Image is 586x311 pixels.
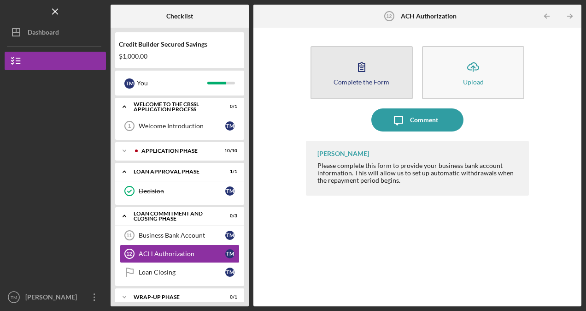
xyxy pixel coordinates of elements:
[5,288,106,306] button: TM[PERSON_NAME]
[334,78,389,85] div: Complete the Form
[124,78,135,89] div: T M
[463,78,484,85] div: Upload
[134,169,214,174] div: Loan Approval Phase
[139,187,225,195] div: Decision
[11,295,17,300] text: TM
[139,122,225,130] div: Welcome Introduction
[225,268,234,277] div: T M
[139,269,225,276] div: Loan Closing
[137,75,207,91] div: You
[387,13,392,19] tspan: 12
[120,245,240,263] a: 12ACH AuthorizationTM
[120,117,240,135] a: 1Welcome IntroductionTM
[166,12,193,20] b: Checklist
[126,251,132,257] tspan: 12
[410,108,438,132] div: Comment
[221,213,237,219] div: 0 / 3
[119,53,240,60] div: $1,000.00
[134,211,214,221] div: Loan Commitment and Closing Phase
[28,23,59,44] div: Dashboard
[225,231,234,240] div: T M
[139,250,225,257] div: ACH Authorization
[119,41,240,48] div: Credit Builder Secured Savings
[225,249,234,258] div: T M
[23,288,83,309] div: [PERSON_NAME]
[120,182,240,200] a: DecisionTM
[134,294,214,300] div: Wrap-Up Phase
[371,108,463,132] button: Comment
[225,186,234,196] div: T M
[225,121,234,131] div: T M
[422,46,524,99] button: Upload
[120,263,240,281] a: Loan ClosingTM
[221,148,237,154] div: 10 / 10
[134,102,214,112] div: Welcome to the CBSSL Application Process
[311,46,413,99] button: Complete the Form
[221,294,237,300] div: 0 / 1
[221,169,237,174] div: 1 / 1
[401,12,457,20] b: ACH Authorization
[128,123,131,129] tspan: 1
[317,162,520,184] div: Please complete this form to provide your business bank account information. This will allow us t...
[5,23,106,42] button: Dashboard
[139,232,225,239] div: Business Bank Account
[126,233,132,238] tspan: 11
[120,226,240,245] a: 11Business Bank AccountTM
[317,150,369,157] div: [PERSON_NAME]
[221,104,237,109] div: 0 / 1
[141,148,214,154] div: Application Phase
